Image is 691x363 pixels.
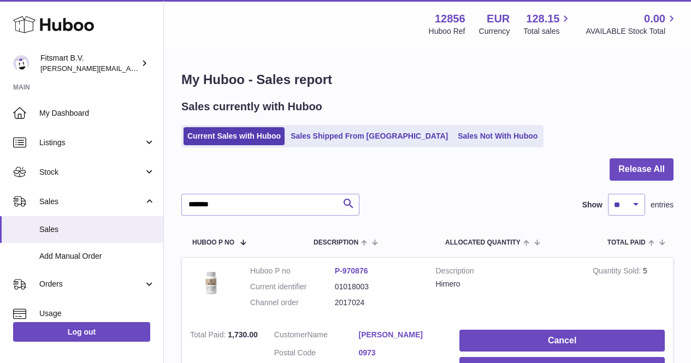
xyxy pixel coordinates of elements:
div: Fitsmart B.V. [40,53,139,74]
a: 0973 [359,348,444,358]
div: Huboo Ref [429,26,465,37]
div: Currency [479,26,510,37]
button: Cancel [459,330,665,352]
strong: EUR [487,11,510,26]
dt: Current identifier [250,282,335,292]
span: Total sales [523,26,572,37]
button: Release All [610,158,674,181]
span: 128.15 [526,11,559,26]
span: Customer [274,330,308,339]
strong: Description [436,266,577,279]
strong: Quantity Sold [593,266,643,278]
span: Sales [39,197,144,207]
a: Log out [13,322,150,342]
dt: Huboo P no [250,266,335,276]
dd: 2017024 [335,297,420,308]
div: Himero [436,279,577,289]
span: Stock [39,167,144,177]
span: Usage [39,308,155,319]
a: 0.00 AVAILABLE Stock Total [586,11,678,37]
a: Current Sales with Huboo [184,127,285,145]
a: [PERSON_NAME] [359,330,444,340]
span: Add Manual Order [39,251,155,261]
span: 0.00 [644,11,665,26]
h2: Sales currently with Huboo [181,99,322,114]
span: [PERSON_NAME][EMAIL_ADDRESS][DOMAIN_NAME] [40,64,219,73]
span: My Dashboard [39,108,155,118]
label: Show [582,200,603,210]
img: jonathan@leaderoo.com [13,55,29,72]
span: 1,730.00 [228,330,258,339]
strong: 12856 [435,11,465,26]
span: AVAILABLE Stock Total [586,26,678,37]
strong: Total Paid [190,330,228,342]
span: Sales [39,224,155,235]
span: ALLOCATED Quantity [445,239,521,246]
a: 128.15 Total sales [523,11,572,37]
a: Sales Shipped From [GEOGRAPHIC_DATA] [287,127,452,145]
a: P-970876 [335,266,368,275]
h1: My Huboo - Sales report [181,71,674,88]
dd: 01018003 [335,282,420,292]
dt: Name [274,330,359,343]
span: Huboo P no [192,239,234,246]
span: Total paid [607,239,646,246]
a: Sales Not With Huboo [454,127,541,145]
img: 128561711358723.png [190,266,234,298]
td: 5 [584,258,673,322]
span: Listings [39,138,144,148]
dt: Postal Code [274,348,359,361]
dt: Channel order [250,297,335,308]
span: entries [651,200,674,210]
span: Description [314,239,358,246]
span: Orders [39,279,144,289]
